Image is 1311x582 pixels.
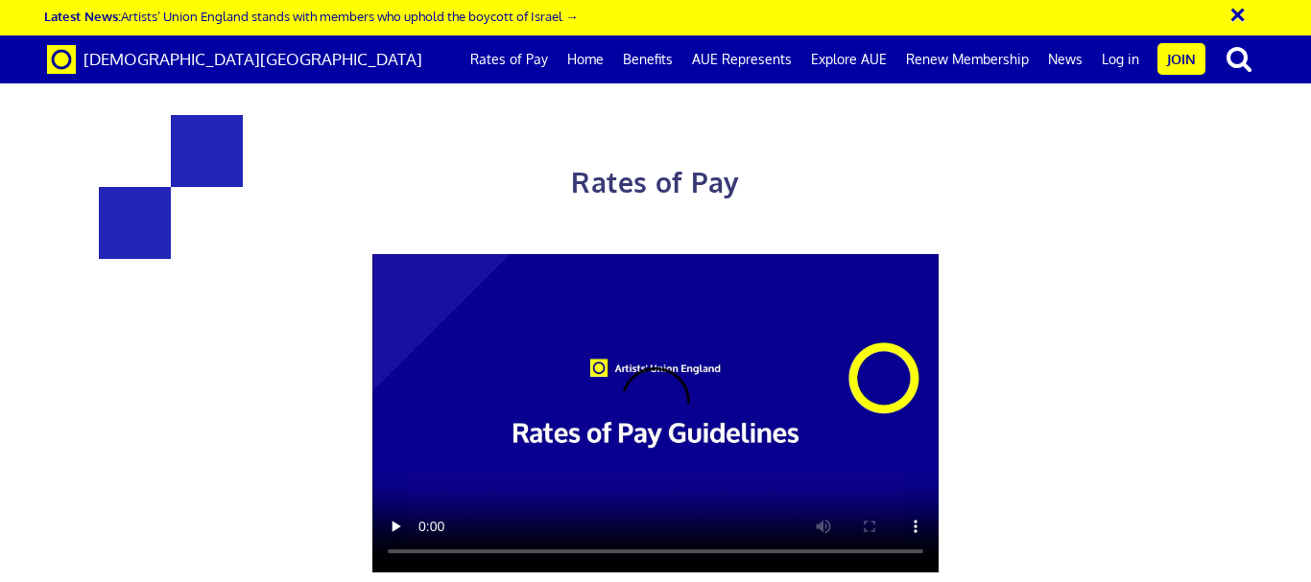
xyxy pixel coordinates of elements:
[613,35,682,83] a: Benefits
[801,35,896,83] a: Explore AUE
[1209,38,1269,79] button: search
[461,35,558,83] a: Rates of Pay
[1038,35,1092,83] a: News
[1157,43,1205,75] a: Join
[33,35,437,83] a: Brand [DEMOGRAPHIC_DATA][GEOGRAPHIC_DATA]
[44,8,121,24] strong: Latest News:
[83,49,422,69] span: [DEMOGRAPHIC_DATA][GEOGRAPHIC_DATA]
[571,165,739,199] span: Rates of Pay
[896,35,1038,83] a: Renew Membership
[1092,35,1149,83] a: Log in
[682,35,801,83] a: AUE Represents
[558,35,613,83] a: Home
[44,8,578,24] a: Latest News:Artists’ Union England stands with members who uphold the boycott of Israel →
